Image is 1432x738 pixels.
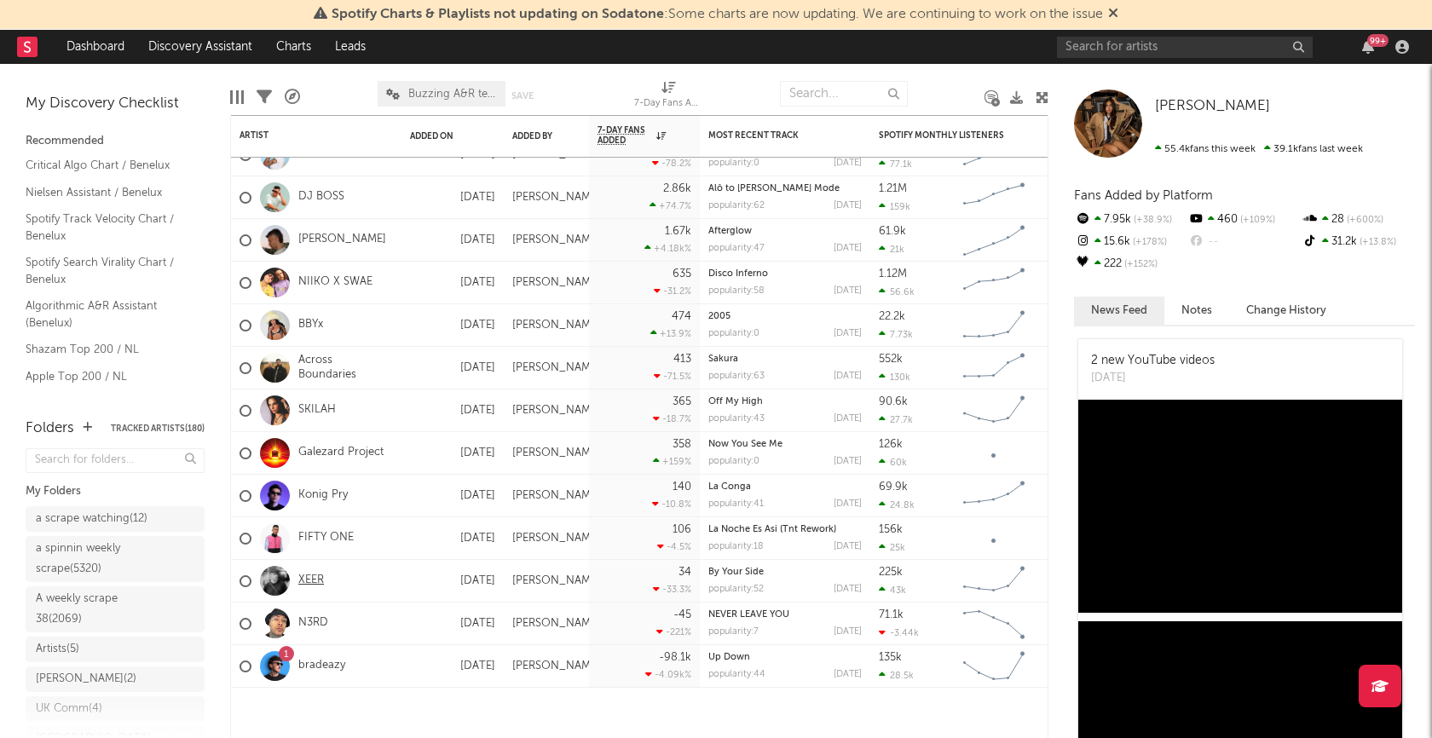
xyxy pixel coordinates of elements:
div: 140 [673,481,691,493]
div: -10.8 % [652,499,691,510]
div: 21k [879,244,904,255]
a: FIFTY ONE [298,531,354,545]
div: -18.7 % [653,413,691,424]
a: Up Down [708,653,750,662]
svg: Chart title [956,432,1032,475]
div: 135k [879,652,902,663]
div: a spinnin weekly scrape ( 5320 ) [36,539,156,579]
div: 90.6k [879,396,908,407]
span: Dismiss [1108,8,1118,21]
div: 2 new YouTube videos [1091,352,1215,370]
a: Alô to [PERSON_NAME] Mode [708,184,840,193]
div: [PERSON_NAME] [512,489,600,503]
a: a spinnin weekly scrape(5320) [26,536,205,582]
div: 156k [879,524,903,535]
div: popularity: 58 [708,286,765,296]
a: Spotify Search Virality Chart / Benelux [26,253,188,288]
div: 24.8k [879,499,915,510]
div: 358 [673,439,691,450]
a: a scrape watching(12) [26,506,205,532]
div: [DATE] [834,627,862,637]
div: popularity: 47 [708,244,765,253]
svg: Chart title [956,475,1032,517]
div: [PERSON_NAME] [512,574,600,588]
div: 61.9k [879,226,906,237]
div: [DATE] [834,201,862,210]
input: Search for folders... [26,448,205,473]
svg: Chart title [956,560,1032,603]
a: La Noche Es Asi (Tnt Rework) [708,525,836,534]
span: +600 % [1344,216,1383,225]
a: SKILAH [298,403,336,418]
div: 474 [672,311,691,322]
div: 27.7k [879,414,913,425]
div: +159 % [653,456,691,467]
div: -98.1k [659,652,691,663]
div: [DATE] [1091,370,1215,387]
a: Now You See Me [708,440,782,449]
div: 222 [1074,253,1187,275]
div: 126k [879,439,903,450]
div: 28 [1302,209,1415,231]
div: +74.7 % [650,200,691,211]
div: 413 [673,354,691,365]
div: a scrape watching ( 12 ) [36,509,147,529]
div: [DATE] [410,315,495,336]
div: 99 + [1367,34,1389,47]
div: [DATE] [834,286,862,296]
div: 25k [879,542,905,553]
div: -3.44k [879,627,919,638]
div: [DATE] [834,670,862,679]
a: Sakura [708,355,738,364]
button: 99+ [1362,40,1374,54]
svg: Chart title [956,645,1032,688]
a: Konig Pry [298,488,348,503]
div: 106 [673,524,691,535]
div: 56.6k [879,286,915,297]
div: -71.5 % [654,371,691,382]
a: Afterglow [708,227,752,236]
a: By Your Side [708,568,764,577]
div: Now You See Me [708,440,862,449]
a: 2005 [708,312,730,321]
div: popularity: 0 [708,159,759,168]
div: -221 % [656,626,691,637]
div: 43k [879,585,906,596]
div: [DATE] [410,145,495,165]
div: Spotify Monthly Listeners [879,130,1007,141]
div: [PERSON_NAME] [512,276,600,290]
svg: Chart title [956,304,1032,347]
div: A weekly scrape 38 ( 2069 ) [36,589,156,630]
div: [DATE] [410,401,495,421]
a: NEVER LEAVE YOU [708,610,789,620]
a: [PERSON_NAME] [298,147,386,162]
div: [DATE] [834,159,862,168]
div: popularity: 0 [708,329,759,338]
a: XEER [298,574,324,588]
div: 1.67k [665,226,691,237]
div: [PERSON_NAME] [512,404,600,418]
span: +38.9 % [1131,216,1172,225]
svg: Chart title [956,347,1032,389]
div: 22.2k [879,311,905,322]
div: popularity: 43 [708,414,765,424]
div: 77.1k [879,159,912,170]
div: Most Recent Track [708,130,836,141]
div: popularity: 41 [708,499,764,509]
svg: Chart title [956,517,1032,560]
div: popularity: 18 [708,542,764,551]
div: [DATE] [834,372,862,381]
div: 15.6k [1074,231,1187,253]
span: 39.1k fans last week [1155,144,1363,154]
a: BBYx [298,318,323,332]
div: 225k [879,567,903,578]
button: Notes [1164,297,1229,325]
div: [PERSON_NAME] [512,148,600,162]
div: [DATE] [410,528,495,549]
div: 28.5k [879,670,914,681]
div: 1.21M [879,183,907,194]
div: [DATE] [834,244,862,253]
a: Spotify Track Velocity Chart / Benelux [26,210,188,245]
div: 1.12M [879,268,907,280]
svg: Chart title [956,603,1032,645]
